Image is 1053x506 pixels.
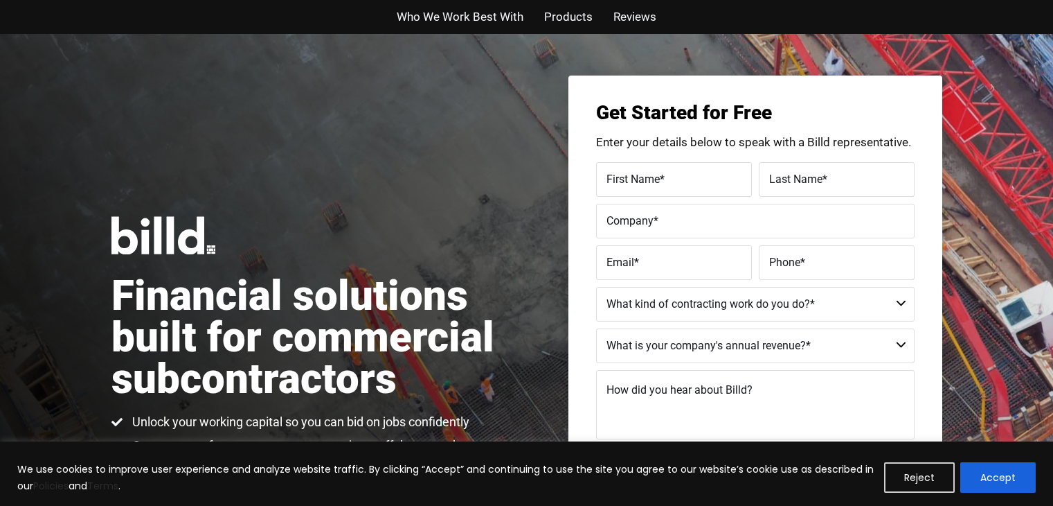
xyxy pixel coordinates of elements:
[769,255,800,268] span: Phone
[960,462,1036,493] button: Accept
[17,461,874,494] p: We use cookies to improve user experience and analyze website traffic. By clicking “Accept” and c...
[111,275,527,400] h1: Financial solutions built for commercial subcontractors
[606,383,753,396] span: How did you hear about Billd?
[544,7,593,27] a: Products
[884,462,955,493] button: Reject
[606,255,634,268] span: Email
[33,479,69,493] a: Policies
[87,479,118,493] a: Terms
[613,7,656,27] a: Reviews
[596,103,915,123] h3: Get Started for Free
[606,172,660,185] span: First Name
[596,137,915,148] p: Enter your details below to speak with a Billd representative.
[397,7,523,27] a: Who We Work Best With
[129,414,469,430] span: Unlock your working capital so you can bid on jobs confidently
[606,213,654,227] span: Company
[129,437,456,454] span: Cover your upfront costs to get new projects off the ground
[769,172,822,185] span: Last Name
